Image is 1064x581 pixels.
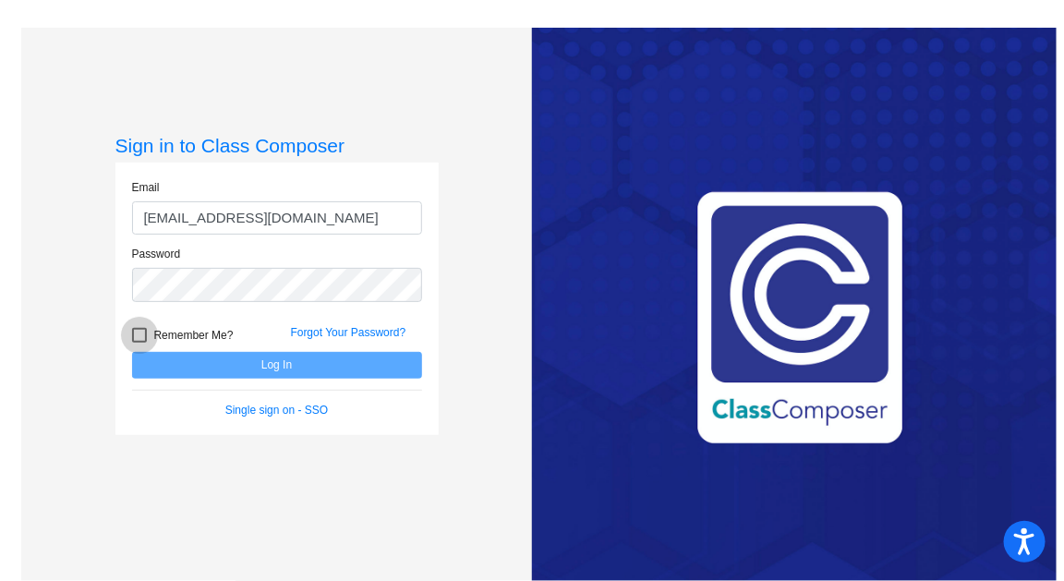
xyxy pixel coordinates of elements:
[115,134,439,157] h3: Sign in to Class Composer
[225,404,328,417] a: Single sign on - SSO
[154,324,234,346] span: Remember Me?
[132,352,422,379] button: Log In
[132,179,160,196] label: Email
[132,246,181,262] label: Password
[291,326,406,339] a: Forgot Your Password?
